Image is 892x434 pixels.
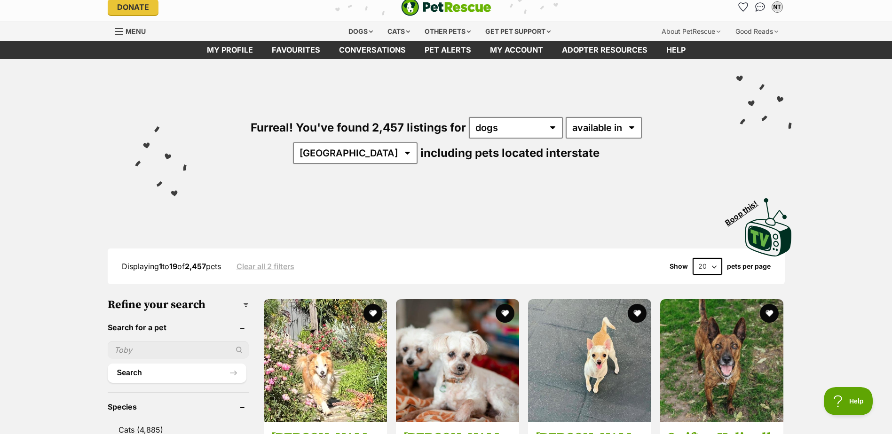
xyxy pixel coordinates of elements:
span: Furreal! You've found 2,457 listings for [251,121,466,134]
header: Search for a pet [108,323,249,332]
a: Adopter resources [553,41,657,59]
button: favourite [363,304,382,323]
header: Species [108,403,249,411]
a: Menu [115,22,152,39]
span: Boop this! [723,193,766,227]
img: Holly Silvanus - Jack Russell Terrier Dog [528,299,651,422]
img: chat-41dd97257d64d25036548639549fe6c8038ab92f7586957e7f3b1b290dea8141.svg [755,2,765,12]
img: Swiftee Haliwell - Australian Kelpie x Staffordshire Bull Terrier Dog [660,299,783,422]
span: Show [670,263,688,270]
div: Other pets [418,22,477,41]
a: My profile [197,41,262,59]
strong: 1 [159,262,162,271]
button: favourite [628,304,647,323]
input: Toby [108,341,249,359]
a: conversations [330,41,415,59]
a: Favourites [262,41,330,59]
div: Dogs [342,22,379,41]
img: Max Quinnell - Pomeranian Dog [264,299,387,422]
a: Pet alerts [415,41,481,59]
strong: 19 [169,262,177,271]
div: Get pet support [479,22,557,41]
span: including pets located interstate [420,146,600,160]
strong: 2,457 [185,262,206,271]
div: NT [773,2,782,12]
div: Good Reads [729,22,785,41]
span: Displaying to of pets [122,262,221,271]
div: Cats [381,22,417,41]
button: favourite [496,304,514,323]
a: My account [481,41,553,59]
label: pets per page [727,263,771,270]
button: favourite [760,304,779,323]
button: Search [108,364,246,382]
h3: Refine your search [108,298,249,311]
a: Boop this! [745,190,792,258]
img: Wally and Ollie Peggotty - Maltese Dog [396,299,519,422]
iframe: Help Scout Beacon - Open [824,387,873,415]
img: PetRescue TV logo [745,198,792,256]
span: Menu [126,27,146,35]
a: Help [657,41,695,59]
a: Clear all 2 filters [237,262,294,271]
div: About PetRescue [655,22,727,41]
